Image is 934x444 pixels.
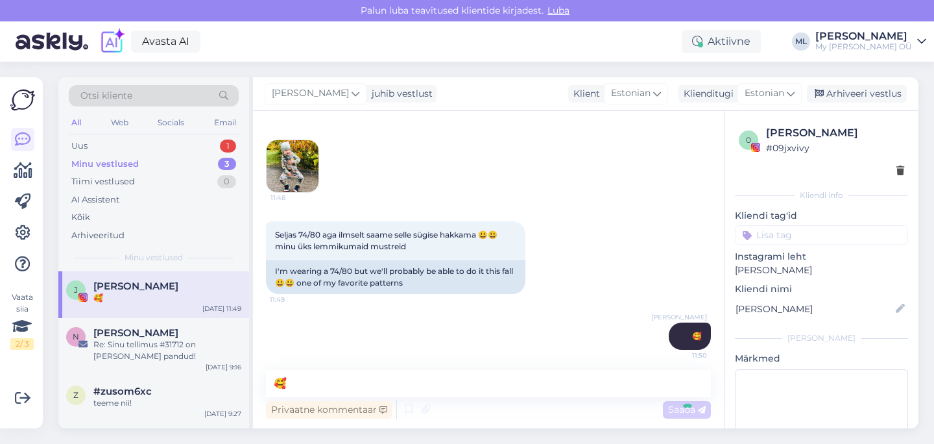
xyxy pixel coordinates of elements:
[272,86,349,101] span: [PERSON_NAME]
[71,211,90,224] div: Kõik
[275,230,499,251] span: Seljas 74/80 aga ilmselt saame selle sügise hakkama 😃😃 minu üks lemmikumaid mustreid
[568,87,600,101] div: Klient
[735,282,908,296] p: Kliendi nimi
[611,86,651,101] span: Estonian
[125,252,183,264] span: Minu vestlused
[202,304,241,314] div: [DATE] 11:49
[735,225,908,245] input: Lisa tag
[658,351,707,360] span: 11:50
[651,312,707,322] span: [PERSON_NAME]
[678,87,734,101] div: Klienditugi
[735,190,908,201] div: Kliendi info
[10,291,34,350] div: Vaata siia
[155,114,187,131] div: Socials
[217,175,236,188] div: 0
[766,141,904,155] div: # 09jxvivy
[267,140,318,192] img: Attachment
[735,209,908,223] p: Kliendi tag'id
[71,158,139,171] div: Minu vestlused
[815,31,912,42] div: [PERSON_NAME]
[93,386,152,397] span: #zusom6xc
[93,339,241,362] div: Re: Sinu tellimus #31712 on [PERSON_NAME] pandud!
[10,338,34,350] div: 2 / 3
[766,125,904,141] div: [PERSON_NAME]
[93,397,241,409] div: teeme nii!
[736,302,893,316] input: Lisa nimi
[69,114,84,131] div: All
[746,135,751,145] span: 0
[80,89,132,103] span: Otsi kliente
[544,5,573,16] span: Luba
[211,114,239,131] div: Email
[735,352,908,365] p: Märkmed
[270,193,319,203] span: 11:48
[366,87,433,101] div: juhib vestlust
[108,114,131,131] div: Web
[204,409,241,419] div: [DATE] 9:27
[735,250,908,264] p: Instagrami leht
[692,331,702,341] span: 🥰
[93,280,178,292] span: Janne-Ly
[71,193,119,206] div: AI Assistent
[71,229,125,242] div: Arhiveeritud
[792,32,810,51] div: ML
[682,30,761,53] div: Aktiivne
[270,295,318,304] span: 11:49
[745,86,784,101] span: Estonian
[93,327,178,339] span: Natalia Grinkevitš
[71,140,88,153] div: Uus
[206,362,241,372] div: [DATE] 9:16
[99,28,126,55] img: explore-ai
[10,88,35,112] img: Askly Logo
[73,332,79,341] span: N
[220,140,236,153] div: 1
[71,175,135,188] div: Tiimi vestlused
[815,42,912,52] div: My [PERSON_NAME] OÜ
[735,332,908,344] div: [PERSON_NAME]
[218,158,236,171] div: 3
[73,390,78,400] span: z
[807,85,907,103] div: Arhiveeri vestlus
[735,264,908,277] p: [PERSON_NAME]
[93,292,241,304] div: 🥰
[131,31,200,53] a: Avasta AI
[74,285,78,295] span: J
[815,31,926,52] a: [PERSON_NAME]My [PERSON_NAME] OÜ
[266,260,525,294] div: I'm wearing a 74/80 but we'll probably be able to do it this fall 😃😃 one of my favorite patterns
